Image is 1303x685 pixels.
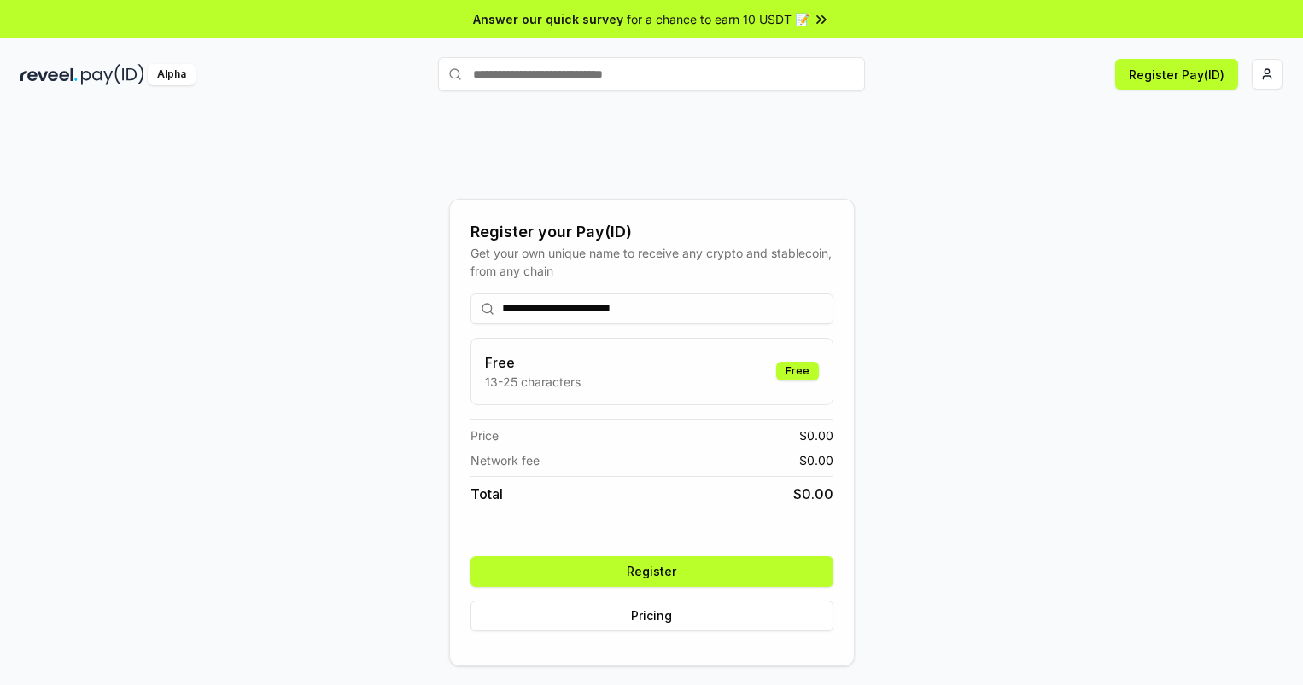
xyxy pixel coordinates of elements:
[485,352,581,373] h3: Free
[473,10,623,28] span: Answer our quick survey
[776,362,819,380] div: Free
[470,556,833,587] button: Register
[470,220,833,244] div: Register your Pay(ID)
[793,484,833,504] span: $ 0.00
[81,64,144,85] img: pay_id
[148,64,196,85] div: Alpha
[470,484,503,504] span: Total
[470,244,833,280] div: Get your own unique name to receive any crypto and stablecoin, from any chain
[470,427,499,444] span: Price
[1115,59,1238,90] button: Register Pay(ID)
[799,451,833,469] span: $ 0.00
[485,373,581,391] p: 13-25 characters
[470,601,833,631] button: Pricing
[470,451,540,469] span: Network fee
[799,427,833,444] span: $ 0.00
[20,64,78,85] img: reveel_dark
[627,10,809,28] span: for a chance to earn 10 USDT 📝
